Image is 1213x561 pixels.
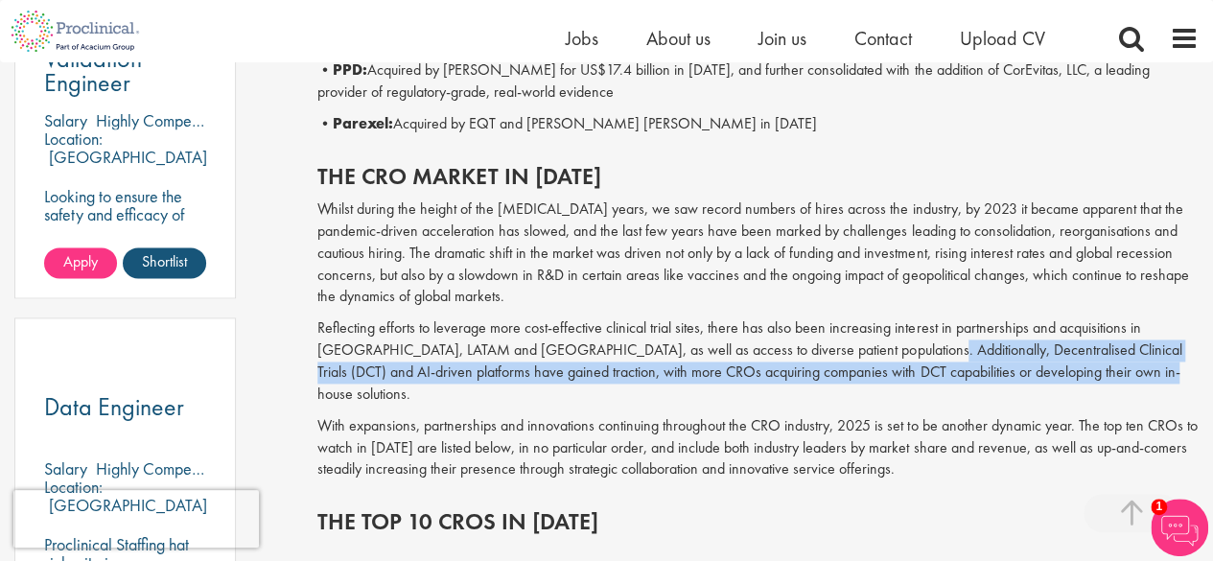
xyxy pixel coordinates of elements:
[566,26,598,51] a: Jobs
[854,26,912,51] a: Contact
[317,113,1199,135] p: • Acquired by EQT and [PERSON_NAME] [PERSON_NAME] in [DATE]
[1151,499,1208,556] img: Chatbot
[44,109,87,131] span: Salary
[44,42,142,99] span: Validation Engineer
[44,457,87,479] span: Salary
[44,146,212,186] p: [GEOGRAPHIC_DATA], [GEOGRAPHIC_DATA]
[646,26,711,51] a: About us
[758,26,806,51] a: Join us
[123,247,206,278] a: Shortlist
[333,59,367,80] b: PPD:
[44,187,206,369] p: Looking to ensure the safety and efficacy of life-changing treatments? Step into a key role with ...
[13,490,259,548] iframe: reCAPTCHA
[96,109,223,131] p: Highly Competitive
[44,247,117,278] a: Apply
[317,199,1199,308] p: Whilst during the height of the [MEDICAL_DATA] years, we saw record numbers of hires across the i...
[317,415,1199,481] p: With expansions, partnerships and innovations continuing throughout the CRO industry, 2025 is set...
[317,317,1199,405] p: Reflecting efforts to leverage more cost-effective clinical trial sites, there has also been incr...
[96,457,223,479] p: Highly Competitive
[63,251,98,271] span: Apply
[317,164,1199,189] h2: The CRO market in [DATE]
[317,59,1199,104] p: • Acquired by [PERSON_NAME] for US$17.4 billion in [DATE], and further consolidated with the addi...
[333,113,393,133] b: Parexel:
[44,390,184,423] span: Data Engineer
[44,47,206,95] a: Validation Engineer
[44,395,206,419] a: Data Engineer
[44,128,103,150] span: Location:
[317,509,1199,534] h2: The top 10 CROs in [DATE]
[960,26,1045,51] a: Upload CV
[44,476,103,498] span: Location:
[1151,499,1167,515] span: 1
